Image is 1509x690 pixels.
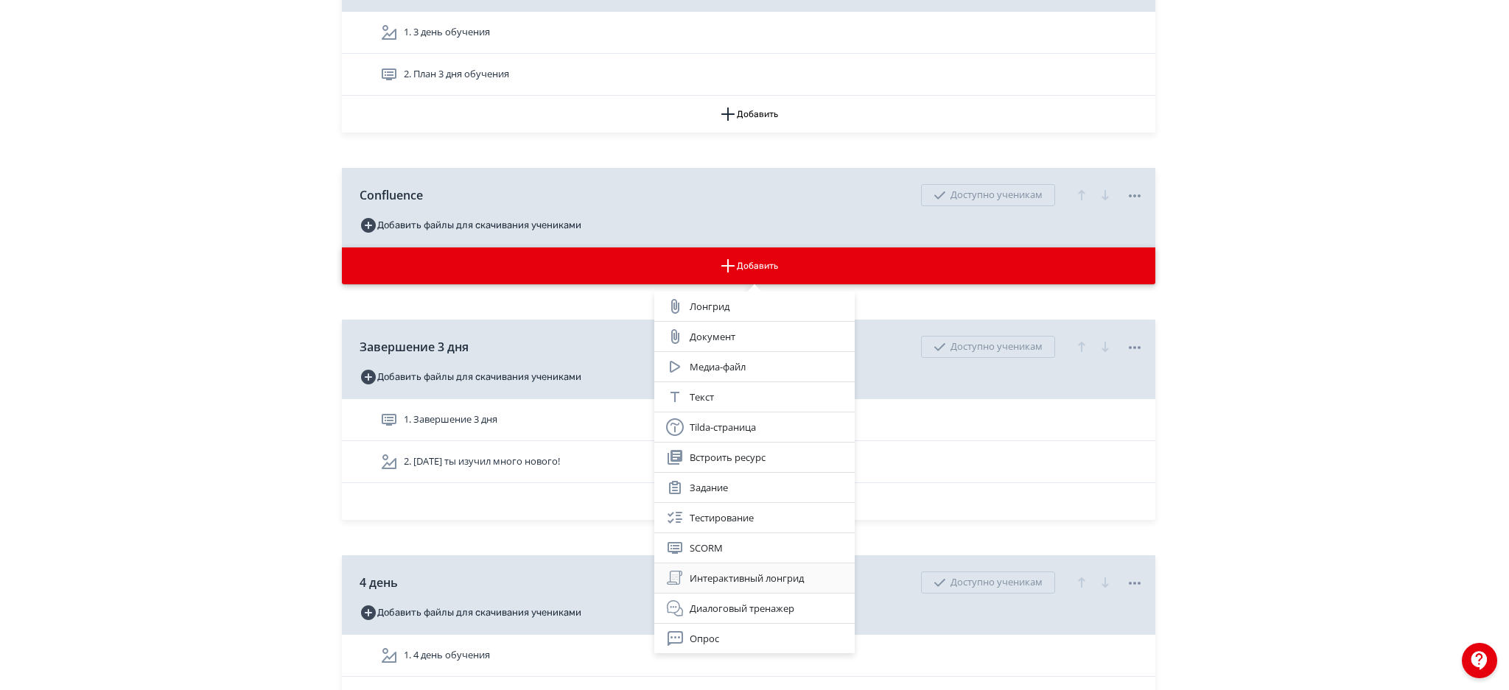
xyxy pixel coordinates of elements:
div: SCORM [666,539,843,557]
div: Опрос [666,630,843,647]
div: Текст [666,388,843,406]
div: Задание [666,479,843,496]
div: Лонгрид [666,298,843,315]
div: Тестирование [666,509,843,527]
div: Встроить ресурс [666,448,843,466]
div: Tilda-страница [666,418,843,436]
div: Медиа-файл [666,358,843,376]
div: Диалоговый тренажер [666,599,843,617]
div: Документ [666,328,843,345]
div: Интерактивный лонгрид [666,569,843,587]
